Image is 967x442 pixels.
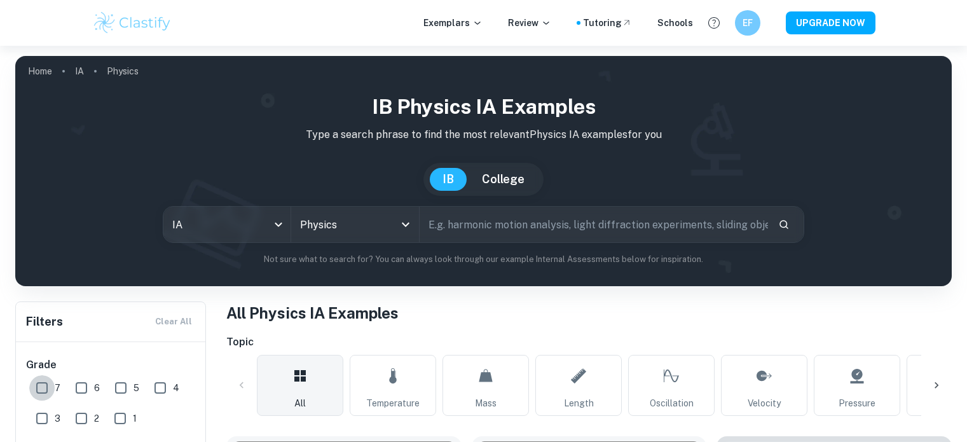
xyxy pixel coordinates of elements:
[748,396,781,410] span: Velocity
[583,16,632,30] a: Tutoring
[163,207,291,242] div: IA
[28,62,52,80] a: Home
[564,396,594,410] span: Length
[226,335,952,350] h6: Topic
[786,11,875,34] button: UPGRADE NOW
[25,127,942,142] p: Type a search phrase to find the most relevant Physics IA examples for you
[26,313,63,331] h6: Filters
[839,396,875,410] span: Pressure
[173,381,179,395] span: 4
[75,62,84,80] a: IA
[25,92,942,122] h1: IB Physics IA examples
[26,357,196,373] h6: Grade
[134,381,139,395] span: 5
[773,214,795,235] button: Search
[420,207,768,242] input: E.g. harmonic motion analysis, light diffraction experiments, sliding objects down a ramp...
[92,10,173,36] img: Clastify logo
[25,253,942,266] p: Not sure what to search for? You can always look through our example Internal Assessments below f...
[107,64,139,78] p: Physics
[94,411,99,425] span: 2
[650,396,694,410] span: Oscillation
[475,396,497,410] span: Mass
[469,168,537,191] button: College
[94,381,100,395] span: 6
[55,381,60,395] span: 7
[657,16,693,30] a: Schools
[423,16,483,30] p: Exemplars
[735,10,760,36] button: EF
[294,396,306,410] span: All
[430,168,467,191] button: IB
[740,16,755,30] h6: EF
[226,301,952,324] h1: All Physics IA Examples
[55,411,60,425] span: 3
[133,411,137,425] span: 1
[508,16,551,30] p: Review
[366,396,420,410] span: Temperature
[15,56,952,286] img: profile cover
[703,12,725,34] button: Help and Feedback
[397,216,415,233] button: Open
